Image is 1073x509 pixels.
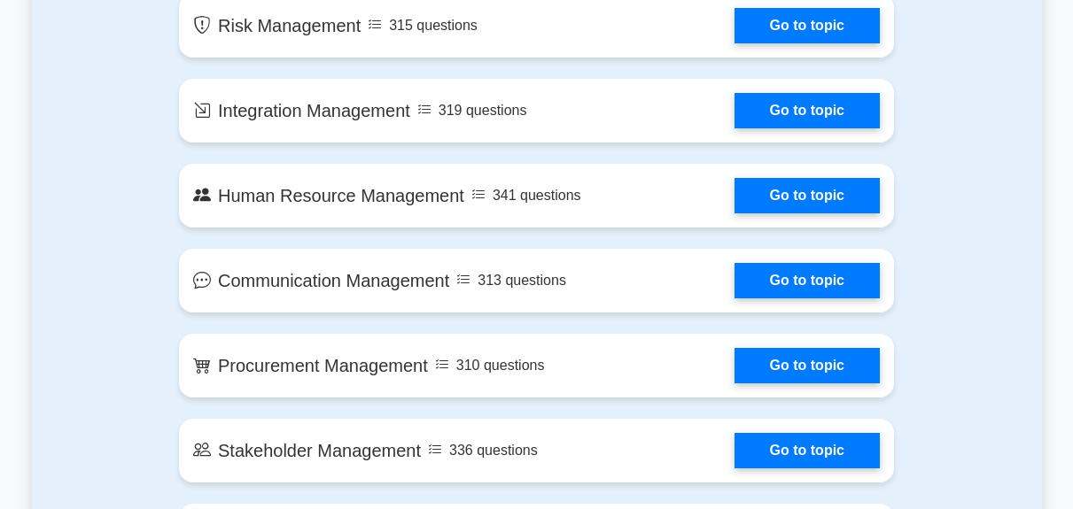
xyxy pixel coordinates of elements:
[735,433,880,468] a: Go to topic
[735,178,880,213] a: Go to topic
[735,93,880,128] a: Go to topic
[735,8,880,43] a: Go to topic
[735,263,880,298] a: Go to topic
[735,348,880,383] a: Go to topic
